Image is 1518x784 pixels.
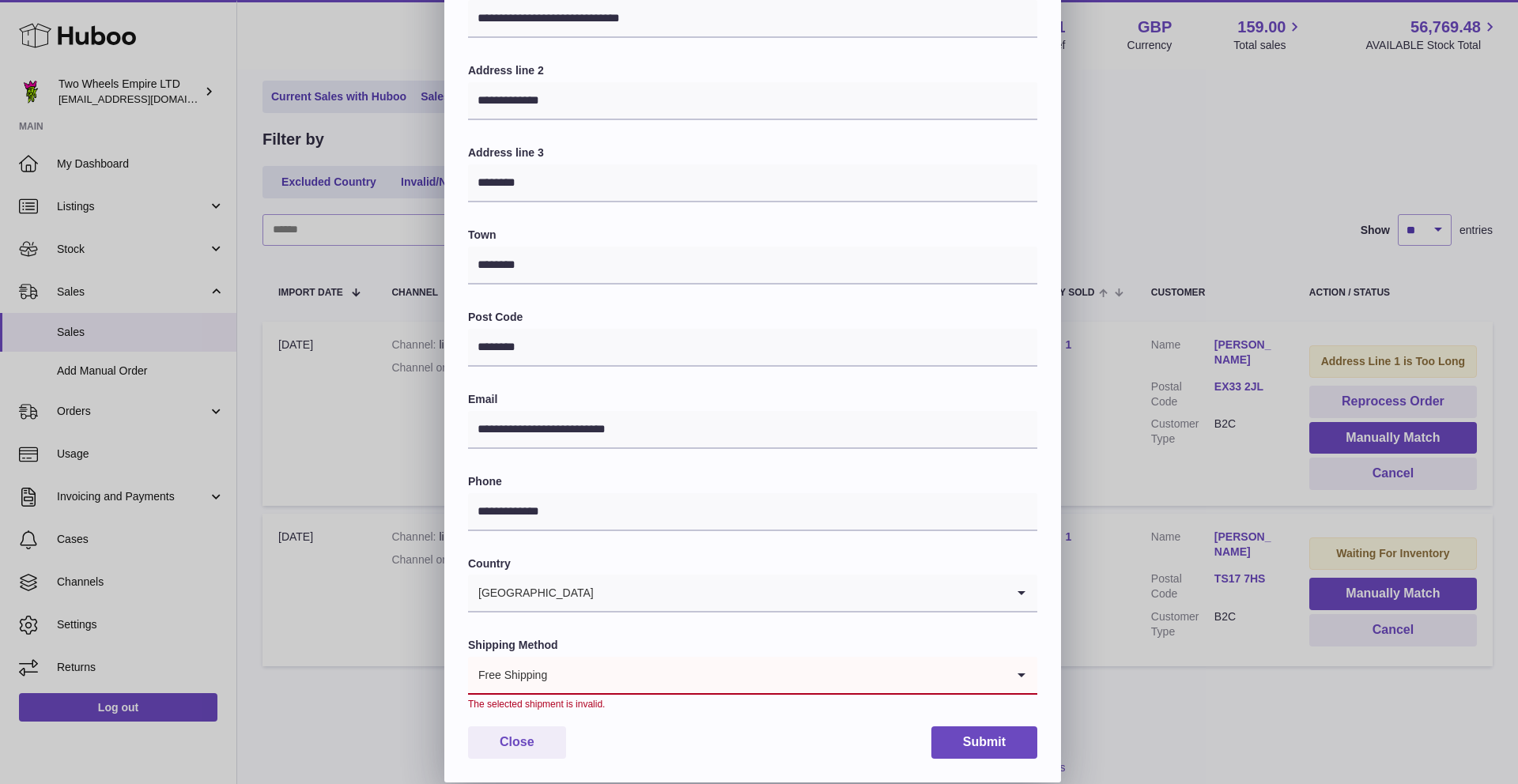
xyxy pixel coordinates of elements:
label: Shipping Method [468,638,1037,653]
div: Search for option [468,575,1037,612]
span: [GEOGRAPHIC_DATA] [468,575,595,611]
div: The selected shipment is invalid. [468,698,1037,710]
label: Email [468,392,1037,407]
label: Phone [468,474,1037,489]
button: Submit [931,726,1037,759]
label: Country [468,556,1037,571]
input: Search for option [548,657,1006,693]
button: Close [468,726,566,759]
span: Free Shipping [468,657,548,693]
label: Address line 3 [468,145,1037,160]
label: Post Code [468,310,1037,325]
label: Address line 2 [468,63,1037,78]
label: Town [468,228,1037,243]
div: Search for option [468,657,1037,695]
input: Search for option [595,575,1006,611]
